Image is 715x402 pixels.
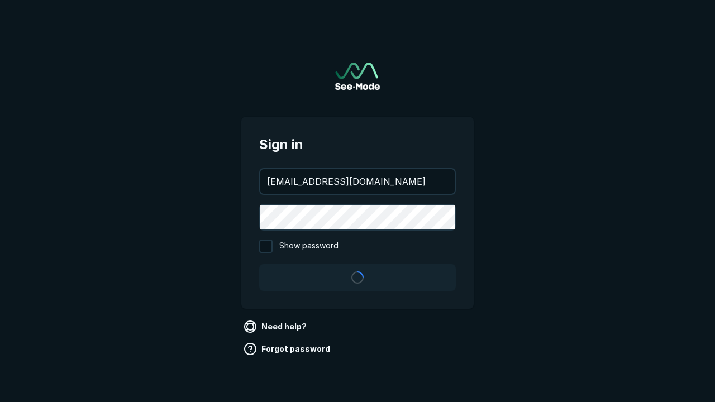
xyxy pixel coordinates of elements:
a: Go to sign in [335,63,380,90]
span: Sign in [259,135,456,155]
img: See-Mode Logo [335,63,380,90]
a: Need help? [241,318,311,336]
span: Show password [279,240,339,253]
input: your@email.com [260,169,455,194]
a: Forgot password [241,340,335,358]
